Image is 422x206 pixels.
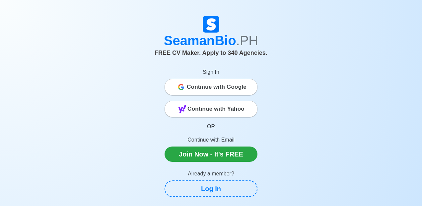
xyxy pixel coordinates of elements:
[165,123,257,131] p: OR
[187,102,245,116] span: Continue with Yahoo
[165,180,257,197] a: Log In
[236,33,258,48] span: .PH
[165,68,257,76] p: Sign In
[165,136,257,144] p: Continue with Email
[165,147,257,162] a: Join Now - It's FREE
[165,79,257,95] button: Continue with Google
[203,16,219,33] img: Logo
[187,80,246,94] span: Continue with Google
[27,33,395,49] h1: SeamanBio
[165,170,257,178] p: Already a member?
[165,101,257,117] button: Continue with Yahoo
[155,50,267,56] span: FREE CV Maker. Apply to 340 Agencies.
